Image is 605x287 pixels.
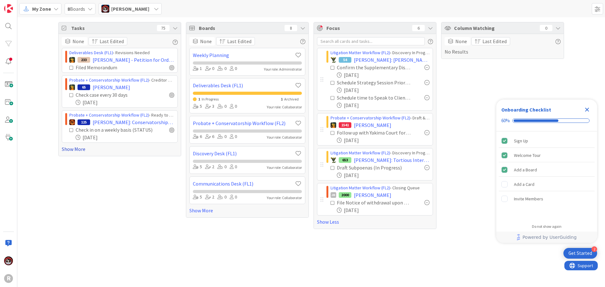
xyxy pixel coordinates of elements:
div: Sign Up is complete. [499,134,595,148]
span: Support [13,1,29,9]
span: Last Edited [227,37,251,45]
div: [DATE] [337,136,429,144]
div: 6 [205,133,214,140]
a: Probate + Conservatorship Workflow (FL2) [193,119,294,127]
span: Archived [284,97,299,101]
div: Your role: Collaborator [267,165,302,170]
a: Deliverables Desk (FL1) [193,82,294,89]
span: [PERSON_NAME] [111,5,149,13]
div: 0 [217,194,227,201]
div: 0 [230,65,237,72]
img: MR [69,84,75,90]
img: NC [331,157,336,163]
div: 1541 [339,122,351,128]
div: [DATE] [337,171,429,179]
img: JS [101,5,109,13]
div: › Closing Queue [331,185,429,191]
div: Confirm the Supplementary Discovery Received and Curate [337,64,411,71]
div: [DATE] [337,86,429,94]
div: 125 [78,119,90,125]
img: NC [331,57,336,63]
span: None [455,37,467,45]
a: Communications Desk (FL1) [193,180,294,187]
span: In Progress [202,97,219,101]
div: › Discovery In Progress [331,150,429,156]
div: 3 [205,103,214,110]
div: [DATE] [337,206,429,214]
a: Show Less [317,218,433,226]
div: › Draft & File Petition [331,115,429,121]
span: My Zone [32,5,51,13]
div: Your role: Administrator [264,66,302,72]
span: [PERSON_NAME] [354,191,391,199]
span: [PERSON_NAME] - Petition for Order for Surrender of Assets [93,56,174,64]
div: 5 [193,103,202,110]
div: 233 [78,57,90,63]
div: › Ready to Close Matter [69,112,174,118]
div: 0 [230,194,237,201]
span: Boards [199,24,281,32]
div: › Discovery In Progress [331,49,429,56]
div: 2 [205,194,214,201]
b: 8 [67,6,70,12]
div: JM [331,192,336,198]
span: [PERSON_NAME] [354,121,391,129]
div: Your role: Collaborator [267,135,302,140]
div: 75 [157,25,170,31]
div: 0 [230,103,237,110]
a: Probate + Conservatorship Workflow (FL2) [331,115,410,121]
div: [DATE] [337,71,429,79]
img: MR [69,57,75,63]
a: Litigation Matter Workflow (FL2) [331,185,390,191]
div: Get Started [568,250,592,256]
div: 6 [412,25,425,31]
div: File Notice of withdrawal upon attorney approval [337,199,411,206]
div: Your role: Collaborator [267,104,302,110]
span: Focus [326,24,407,32]
div: Close Checklist [582,105,592,115]
div: 54 [339,57,351,63]
span: Last Edited [100,37,124,45]
div: Schedule Strategy Session Prior to JSC by [DATE] [337,79,411,86]
div: Add a Card [514,181,534,188]
span: [PERSON_NAME] [93,83,130,91]
span: [PERSON_NAME]: Tortious Interference with Economic Relations [354,156,429,164]
div: Welcome Tour is complete. [499,148,595,162]
img: MR [331,122,336,128]
div: 6 [193,133,202,140]
a: Weekly Planning [193,51,294,59]
a: Litigation Matter Workflow (FL2) [331,50,390,55]
span: 1 [281,97,283,101]
span: Powered by UserGuiding [522,233,577,241]
button: Last Edited [471,37,510,45]
div: 0 [540,25,552,31]
div: 0 [217,103,227,110]
span: Last Edited [482,37,507,45]
div: Filed Memorandum [76,64,141,71]
span: [PERSON_NAME]: Conservatorship/Probate [keep eye on] [93,118,174,126]
div: Checklist progress: 60% [501,118,592,123]
a: Powered by UserGuiding [499,232,594,243]
div: Add a Board is complete. [499,163,595,177]
div: Open Get Started checklist, remaining modules: 2 [563,248,597,259]
a: Deliverables Desk (FL1) [69,50,113,55]
div: › Creditor Claim Waiting Period [69,77,174,83]
div: Invite Members is incomplete. [499,192,595,206]
span: Boards [67,5,85,13]
button: Last Edited [89,37,127,45]
a: Litigation Matter Workflow (FL2) [331,150,390,156]
div: [DATE] [337,101,429,109]
a: Probate + Conservatorship Workflow (FL2) [69,112,149,118]
button: Last Edited [216,37,255,45]
div: 2000 [339,192,351,198]
div: 0 [217,164,227,170]
span: Column Watching [454,24,537,32]
div: Add a Board [514,166,537,174]
div: 0 [205,65,214,72]
div: Invite Members [514,195,543,203]
div: Add a Card is incomplete. [499,177,595,191]
span: None [200,37,212,45]
div: 60% [501,118,510,123]
div: Checklist items [496,131,597,220]
span: 1 [198,97,200,101]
